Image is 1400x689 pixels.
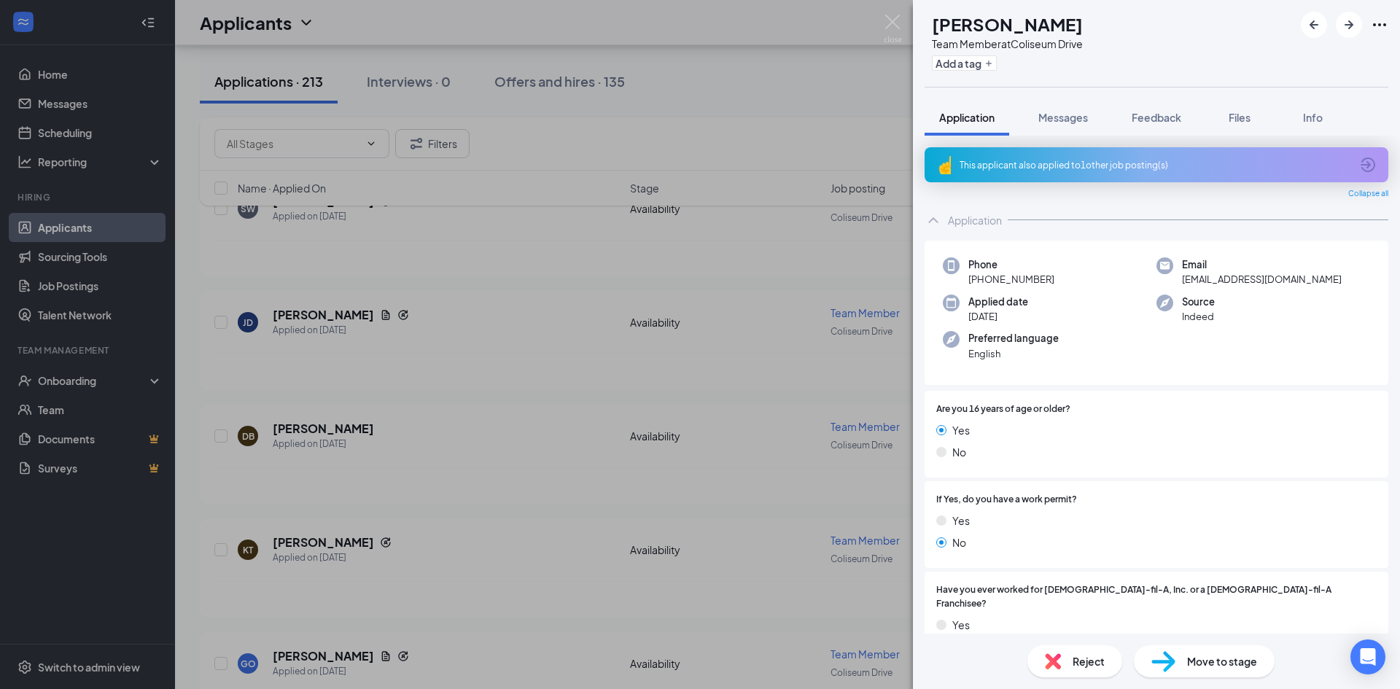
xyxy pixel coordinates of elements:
span: Have you ever worked for [DEMOGRAPHIC_DATA]-fil-A, Inc. or a [DEMOGRAPHIC_DATA]-fil-A Franchisee? [936,583,1377,611]
span: [EMAIL_ADDRESS][DOMAIN_NAME] [1182,272,1342,287]
span: English [968,346,1059,361]
span: Phone [968,257,1054,272]
svg: ArrowRight [1340,16,1358,34]
div: Team Member at Coliseum Drive [932,36,1083,51]
span: Reject [1073,653,1105,669]
span: No [952,444,966,460]
span: Indeed [1182,309,1215,324]
span: Info [1303,111,1323,124]
span: Move to stage [1187,653,1257,669]
svg: ArrowCircle [1359,156,1377,174]
span: Files [1229,111,1251,124]
span: Yes [952,513,970,529]
button: ArrowRight [1336,12,1362,38]
svg: Ellipses [1371,16,1388,34]
span: Messages [1038,111,1088,124]
span: Applied date [968,295,1028,309]
button: PlusAdd a tag [932,55,997,71]
span: Preferred language [968,331,1059,346]
span: Feedback [1132,111,1181,124]
span: [DATE] [968,309,1028,324]
span: Email [1182,257,1342,272]
span: Source [1182,295,1215,309]
span: Yes [952,617,970,633]
div: Open Intercom Messenger [1350,639,1385,674]
div: Application [948,213,1002,227]
span: Collapse all [1348,188,1388,200]
div: This applicant also applied to 1 other job posting(s) [960,159,1350,171]
span: Application [939,111,995,124]
span: Are you 16 years of age or older? [936,402,1070,416]
span: If Yes, do you have a work permit? [936,493,1077,507]
button: ArrowLeftNew [1301,12,1327,38]
h1: [PERSON_NAME] [932,12,1083,36]
span: No [952,534,966,550]
svg: ArrowLeftNew [1305,16,1323,34]
span: [PHONE_NUMBER] [968,272,1054,287]
span: Yes [952,422,970,438]
svg: Plus [984,59,993,68]
svg: ChevronUp [925,211,942,229]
